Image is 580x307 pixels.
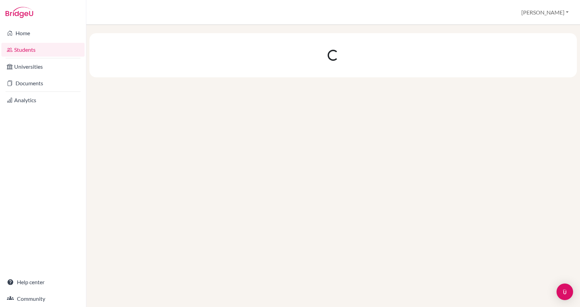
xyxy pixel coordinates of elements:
a: Community [1,292,85,306]
a: Universities [1,60,85,74]
div: Open Intercom Messenger [557,284,573,300]
a: Students [1,43,85,57]
a: Help center [1,275,85,289]
a: Analytics [1,93,85,107]
a: Home [1,26,85,40]
button: [PERSON_NAME] [518,6,572,19]
img: Bridge-U [6,7,33,18]
a: Documents [1,76,85,90]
